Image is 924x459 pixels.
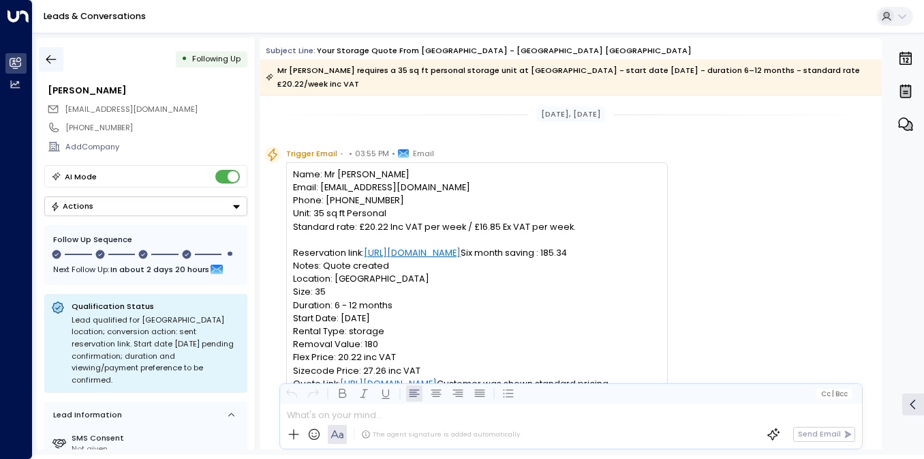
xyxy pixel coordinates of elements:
[355,147,389,160] span: 03:55 PM
[832,390,834,398] span: |
[65,104,198,115] span: [EMAIL_ADDRESS][DOMAIN_NAME]
[361,430,520,439] div: The agent signature is added automatically
[340,147,343,160] span: •
[53,234,238,246] div: Follow Up Sequence
[266,45,315,56] span: Subject Line:
[293,168,660,443] pre: Name: Mr [PERSON_NAME] Email: [EMAIL_ADDRESS][DOMAIN_NAME] Phone: [PHONE_NUMBER] Unit: 35 sq ft P...
[72,432,243,444] label: SMS Consent
[53,262,238,277] div: Next Follow Up:
[72,301,241,312] p: Qualification Status
[364,246,461,259] a: [URL][DOMAIN_NAME]
[283,385,300,402] button: Undo
[65,104,198,115] span: davidclark@live.co.uk
[181,49,187,69] div: •
[49,409,122,421] div: Lead Information
[349,147,352,160] span: •
[44,10,146,22] a: Leads & Conversations
[266,63,875,91] div: Mr [PERSON_NAME] requires a 35 sq ft personal storage unit at [GEOGRAPHIC_DATA] - start date [DAT...
[72,314,241,387] div: Lead qualified for [GEOGRAPHIC_DATA] location; conversion action: sent reservation link. Start da...
[44,196,247,216] button: Actions
[72,443,243,455] div: Not given
[340,377,437,390] a: [URL][DOMAIN_NAME]
[286,147,337,160] span: Trigger Email
[317,45,692,57] div: Your storage quote from [GEOGRAPHIC_DATA] - [GEOGRAPHIC_DATA] [GEOGRAPHIC_DATA]
[48,84,247,97] div: [PERSON_NAME]
[192,53,241,64] span: Following Up
[65,122,247,134] div: [PHONE_NUMBER]
[65,170,97,183] div: AI Mode
[537,106,606,122] div: [DATE], [DATE]
[305,385,322,402] button: Redo
[110,262,209,277] span: In about 2 days 20 hours
[821,390,848,398] span: Cc Bcc
[392,147,395,160] span: •
[816,389,852,399] button: Cc|Bcc
[413,147,434,160] span: Email
[65,141,247,153] div: AddCompany
[44,196,247,216] div: Button group with a nested menu
[50,201,93,211] div: Actions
